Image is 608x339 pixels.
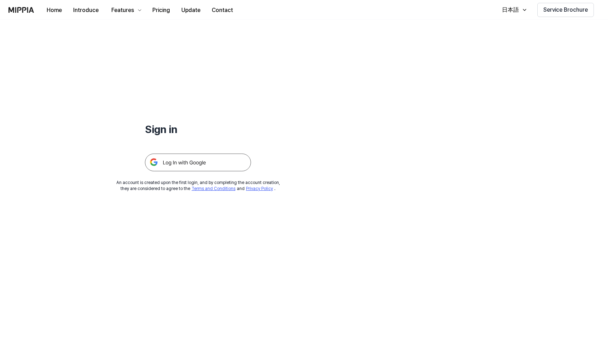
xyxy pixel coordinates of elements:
[206,3,239,17] button: Contact
[147,3,176,17] button: Pricing
[537,3,594,17] button: Service Brochure
[41,3,68,17] button: Home
[246,186,273,191] a: Privacy Policy
[176,0,206,20] a: Update
[8,7,34,13] img: logo
[192,186,235,191] a: Terms and Conditions
[145,122,251,137] h1: Sign in
[176,3,206,17] button: Update
[68,3,104,17] button: Introduce
[501,6,520,14] div: 日本語
[110,6,135,15] div: Features
[145,154,251,171] img: 구글 로그인 버튼
[104,3,147,17] button: Features
[116,180,280,192] div: An account is created upon the first login, and by completing the account creation, they are cons...
[495,3,532,17] button: 日本語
